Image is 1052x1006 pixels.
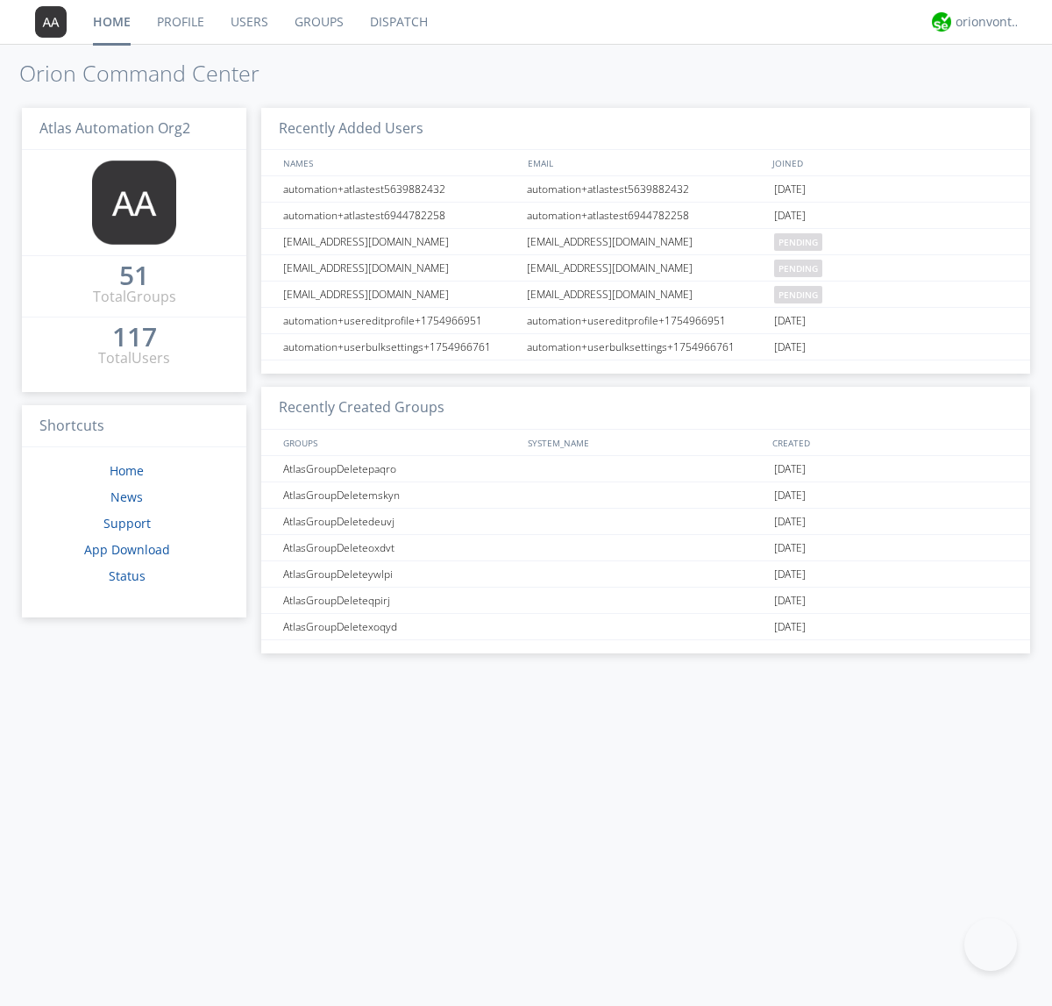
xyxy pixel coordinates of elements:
div: Total Groups [93,287,176,307]
div: 117 [112,328,157,346]
a: News [110,489,143,505]
a: AtlasGroupDeletemskyn[DATE] [261,482,1030,509]
a: 51 [119,267,149,287]
span: [DATE] [774,561,806,588]
a: AtlasGroupDeletexoqyd[DATE] [261,614,1030,640]
div: automation+atlastest6944782258 [522,203,770,228]
div: [EMAIL_ADDRESS][DOMAIN_NAME] [279,255,522,281]
div: AtlasGroupDeletemskyn [279,482,522,508]
span: pending [774,233,822,251]
div: Total Users [98,348,170,368]
div: 51 [119,267,149,284]
div: [EMAIL_ADDRESS][DOMAIN_NAME] [522,255,770,281]
a: Status [109,567,146,584]
div: AtlasGroupDeleteoxdvt [279,535,522,560]
div: NAMES [279,150,519,175]
span: [DATE] [774,456,806,482]
img: 373638.png [92,161,176,245]
a: App Download [84,541,170,558]
span: pending [774,260,822,277]
a: automation+userbulksettings+1754966761automation+userbulksettings+1754966761[DATE] [261,334,1030,360]
a: 117 [112,328,157,348]
img: 373638.png [35,6,67,38]
span: [DATE] [774,334,806,360]
a: AtlasGroupDeleteqpirj[DATE] [261,588,1030,614]
div: EMAIL [523,150,768,175]
a: AtlasGroupDeletepaqro[DATE] [261,456,1030,482]
div: automation+userbulksettings+1754966761 [279,334,522,360]
div: automation+userbulksettings+1754966761 [522,334,770,360]
a: AtlasGroupDeleteoxdvt[DATE] [261,535,1030,561]
span: [DATE] [774,509,806,535]
iframe: Toggle Customer Support [964,918,1017,971]
span: [DATE] [774,203,806,229]
div: automation+atlastest6944782258 [279,203,522,228]
div: AtlasGroupDeleteywlpi [279,561,522,587]
a: AtlasGroupDeletedeuvj[DATE] [261,509,1030,535]
span: [DATE] [774,535,806,561]
div: [EMAIL_ADDRESS][DOMAIN_NAME] [279,229,522,254]
span: pending [774,286,822,303]
img: 29d36aed6fa347d5a1537e7736e6aa13 [932,12,951,32]
h3: Recently Created Groups [261,387,1030,430]
div: AtlasGroupDeleteqpirj [279,588,522,613]
h3: Shortcuts [22,405,246,448]
a: automation+usereditprofile+1754966951automation+usereditprofile+1754966951[DATE] [261,308,1030,334]
div: orionvontas+atlas+automation+org2 [956,13,1021,31]
div: AtlasGroupDeletexoqyd [279,614,522,639]
a: AtlasGroupDeleteywlpi[DATE] [261,561,1030,588]
span: [DATE] [774,614,806,640]
div: AtlasGroupDeletepaqro [279,456,522,482]
div: automation+usereditprofile+1754966951 [522,308,770,333]
div: [EMAIL_ADDRESS][DOMAIN_NAME] [522,282,770,307]
a: [EMAIL_ADDRESS][DOMAIN_NAME][EMAIL_ADDRESS][DOMAIN_NAME]pending [261,229,1030,255]
a: Home [110,462,144,479]
a: [EMAIL_ADDRESS][DOMAIN_NAME][EMAIL_ADDRESS][DOMAIN_NAME]pending [261,282,1030,308]
span: [DATE] [774,176,806,203]
div: JOINED [768,150,1013,175]
div: automation+usereditprofile+1754966951 [279,308,522,333]
span: Atlas Automation Org2 [39,118,190,138]
a: [EMAIL_ADDRESS][DOMAIN_NAME][EMAIL_ADDRESS][DOMAIN_NAME]pending [261,255,1030,282]
span: [DATE] [774,588,806,614]
div: CREATED [768,430,1013,455]
a: Support [103,515,151,532]
span: [DATE] [774,308,806,334]
a: automation+atlastest5639882432automation+atlastest5639882432[DATE] [261,176,1030,203]
h3: Recently Added Users [261,108,1030,151]
div: SYSTEM_NAME [523,430,768,455]
div: GROUPS [279,430,519,455]
span: [DATE] [774,482,806,509]
div: [EMAIL_ADDRESS][DOMAIN_NAME] [279,282,522,307]
div: AtlasGroupDeletedeuvj [279,509,522,534]
div: automation+atlastest5639882432 [522,176,770,202]
div: automation+atlastest5639882432 [279,176,522,202]
div: [EMAIL_ADDRESS][DOMAIN_NAME] [522,229,770,254]
a: automation+atlastest6944782258automation+atlastest6944782258[DATE] [261,203,1030,229]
